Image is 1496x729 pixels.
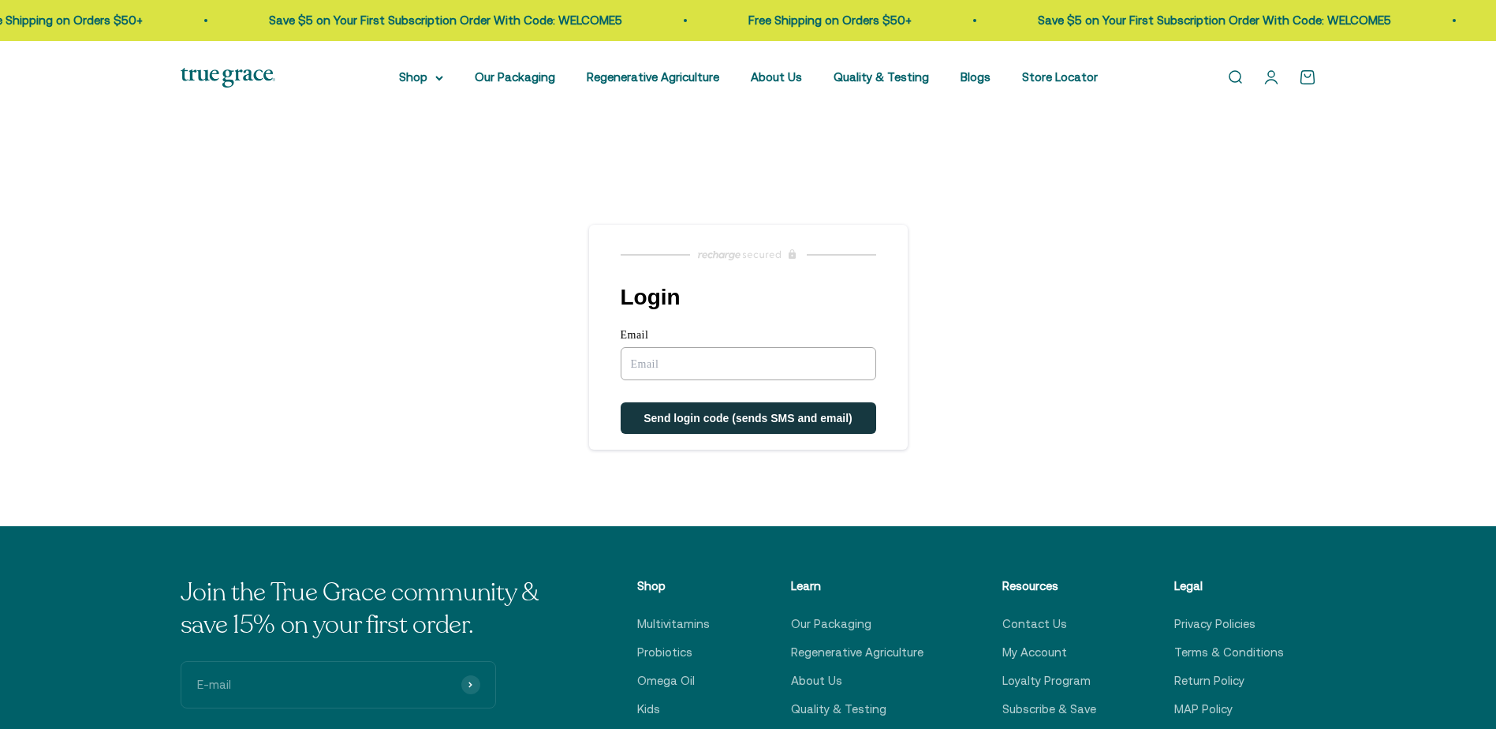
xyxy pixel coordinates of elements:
a: Recharge Subscriptions website [589,244,908,266]
a: Probiotics [637,643,692,662]
a: Omega Oil [637,671,695,690]
h1: Login [621,285,908,310]
p: Save $5 on Your First Subscription Order With Code: WELCOME5 [483,11,837,30]
a: Privacy Policies [1174,615,1255,634]
input: Email [621,347,876,380]
a: Free Shipping on Orders $50+ [194,13,357,27]
a: About Us [751,70,802,84]
a: Our Packaging [475,70,555,84]
a: Regenerative Agriculture [791,643,923,662]
a: Contact Us [1002,615,1067,634]
a: Kids [637,700,660,719]
a: Blogs [961,70,990,84]
a: Our Packaging [791,615,871,634]
a: Store Locator [1022,70,1098,84]
a: Subscribe & Save [1002,700,1096,719]
a: Terms & Conditions [1174,643,1284,662]
a: My Account [1002,643,1067,662]
span: Send login code (sends SMS and email) [644,412,852,424]
a: Return Policy [1174,671,1244,690]
a: Regenerative Agriculture [587,70,719,84]
p: Learn [791,577,923,596]
label: Email [621,329,876,347]
a: Multivitamins [637,615,710,634]
a: Quality & Testing [791,700,886,719]
summary: Shop [399,68,443,87]
p: Join the True Grace community & save 15% on your first order. [181,577,559,642]
a: MAP Policy [1174,700,1233,719]
a: About Us [791,671,842,690]
p: Legal [1174,577,1284,596]
button: Send login code (sends SMS and email) [621,402,876,434]
a: Loyalty Program [1002,671,1091,690]
a: Free Shipping on Orders $50+ [963,13,1126,27]
p: Resources [1002,577,1096,596]
a: Quality & Testing [834,70,929,84]
p: Shop [637,577,713,596]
